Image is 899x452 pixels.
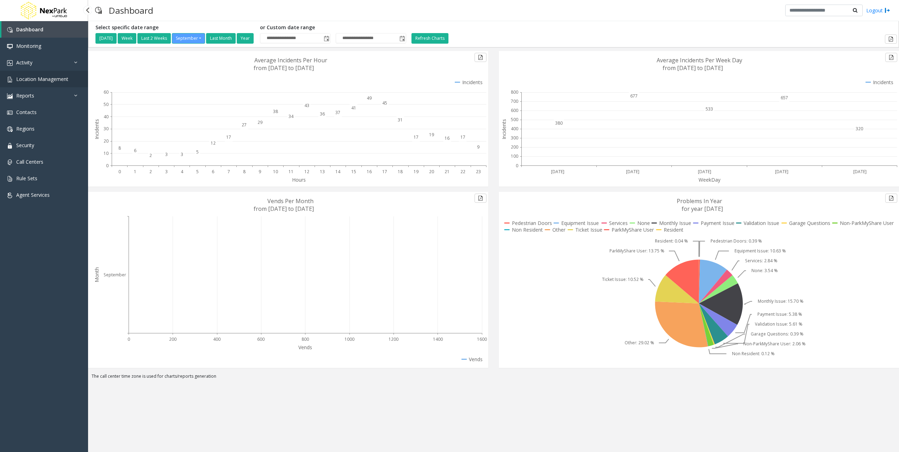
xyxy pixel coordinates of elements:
span: Agent Services [16,192,50,198]
text: Validation Issue: 5.61 % [755,321,802,327]
text: 20 [429,169,434,175]
text: [DATE] [551,169,564,175]
text: 6 [134,147,136,153]
text: Resident: 0.04 % [655,238,688,244]
text: 533 [706,106,713,112]
text: Ticket Issue: 10.52 % [602,276,644,282]
button: Week [118,33,136,44]
img: 'icon' [7,110,13,115]
text: 37 [335,109,340,115]
span: Call Centers [16,158,43,165]
text: Services: 2.84 % [745,258,777,264]
text: 12 [304,169,309,175]
text: 19 [429,132,434,138]
button: September [172,33,205,44]
text: Pedestrian Doors: 0.39 % [711,238,762,244]
h5: Select specific date range [95,25,255,31]
button: Export to pdf [885,34,897,44]
text: 320 [856,126,863,132]
text: Non Resident: 0.12 % [732,351,775,357]
button: Export to pdf [475,194,486,203]
text: 16 [367,169,372,175]
img: logout [885,7,890,14]
img: 'icon' [7,143,13,149]
text: [DATE] [698,169,711,175]
text: from [DATE] to [DATE] [254,64,314,72]
text: Hours [292,176,306,183]
text: 5 [196,149,199,155]
text: 1200 [389,336,398,342]
text: Non-ParkMyShare User: 2.06 % [743,341,806,347]
text: 100 [511,153,518,159]
text: 6 [212,169,214,175]
img: 'icon' [7,93,13,99]
button: Last Month [206,33,236,44]
text: 19 [414,169,418,175]
text: 14 [335,169,341,175]
text: 45 [382,100,387,106]
span: Toggle popup [322,33,330,43]
text: 22 [460,169,465,175]
img: 'icon' [7,60,13,66]
text: Vends [298,344,312,351]
img: 'icon' [7,126,13,132]
text: 9 [259,169,261,175]
text: 41 [351,105,356,111]
text: Payment Issue: 5.38 % [757,311,802,317]
text: 200 [169,336,176,342]
text: 29 [258,119,262,125]
text: 200 [511,144,518,150]
text: Incidents [93,119,100,139]
button: Year [237,33,254,44]
text: 30 [104,126,108,132]
text: 7 [228,169,230,175]
text: 2 [149,169,152,175]
text: 17 [382,169,387,175]
button: Last 2 Weeks [137,33,171,44]
text: 0 [118,169,121,175]
a: Dashboard [1,21,88,38]
span: Reports [16,92,34,99]
span: Contacts [16,109,37,115]
text: 16 [445,135,449,141]
text: 1 [134,169,136,175]
button: [DATE] [95,33,117,44]
text: 17 [460,134,465,140]
text: 4 [181,169,184,175]
span: Rule Sets [16,175,37,182]
text: [DATE] [853,169,867,175]
text: from [DATE] to [DATE] [663,64,723,72]
text: 23 [476,169,481,175]
text: 43 [304,102,309,108]
text: 2 [149,152,152,158]
span: Monitoring [16,43,41,49]
text: 15 [351,169,356,175]
text: 800 [511,89,518,95]
text: 36 [320,111,325,117]
text: 3 [165,169,168,175]
h5: or Custom date range [260,25,406,31]
text: 11 [289,169,293,175]
text: 300 [511,135,518,141]
text: 27 [242,122,247,128]
button: Refresh Charts [411,33,448,44]
text: 3 [165,151,168,157]
text: for year [DATE] [682,205,723,213]
text: 21 [445,169,449,175]
text: 380 [555,120,563,126]
img: 'icon' [7,159,13,165]
text: Average Incidents Per Week Day [657,56,742,64]
text: 5 [196,169,199,175]
a: Logout [866,7,890,14]
text: 400 [213,336,221,342]
text: Monthly Issue: 15.70 % [758,298,804,304]
text: None: 3.54 % [751,268,778,274]
div: The call center time zone is used for charts/reports generation [88,373,899,383]
text: WeekDay [699,176,721,183]
img: 'icon' [7,27,13,33]
button: Export to pdf [885,194,897,203]
text: [DATE] [775,169,788,175]
text: from [DATE] to [DATE] [254,205,314,213]
text: 3 [181,151,183,157]
text: 1600 [477,336,487,342]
